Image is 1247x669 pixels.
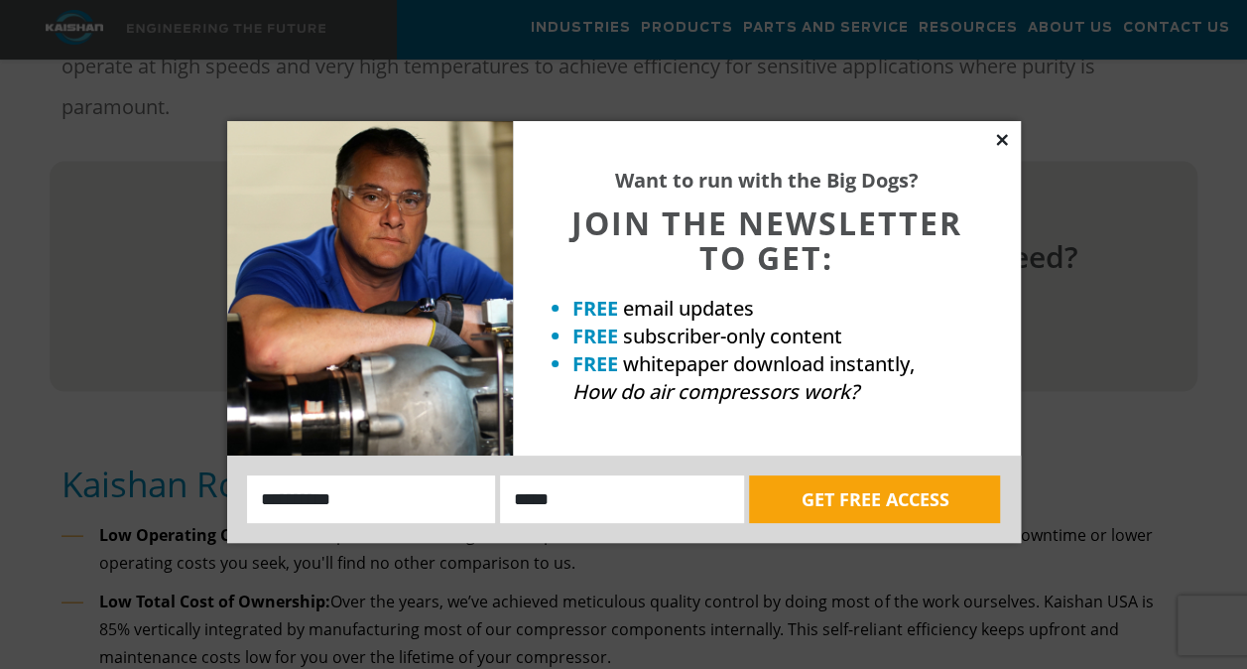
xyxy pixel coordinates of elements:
strong: FREE [572,295,618,322]
strong: FREE [572,350,618,377]
span: JOIN THE NEWSLETTER TO GET: [571,201,962,279]
button: GET FREE ACCESS [749,475,1000,523]
input: Email [500,475,744,523]
span: subscriber-only content [623,323,842,349]
span: whitepaper download instantly, [623,350,915,377]
span: email updates [623,295,754,322]
strong: FREE [572,323,618,349]
input: Name: [247,475,496,523]
button: Close [993,131,1011,149]
em: How do air compressors work? [572,378,859,405]
strong: Want to run with the Big Dogs? [615,167,919,194]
